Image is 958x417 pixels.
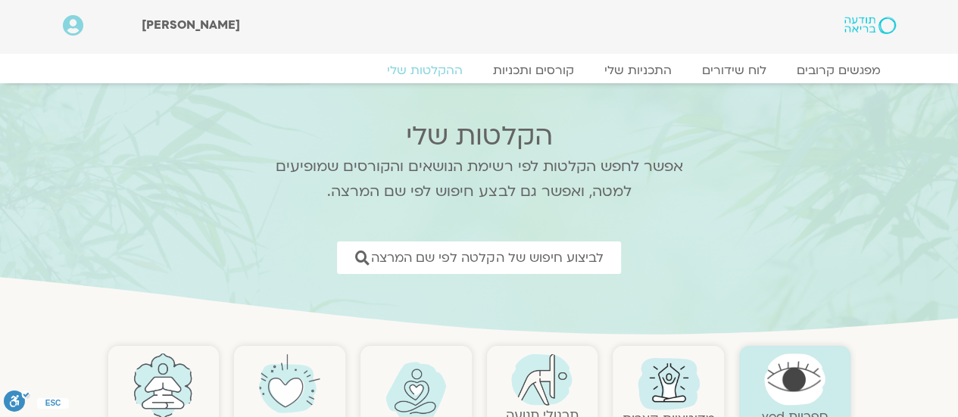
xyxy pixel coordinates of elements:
[256,154,703,204] p: אפשר לחפש הקלטות לפי רשימת הנושאים והקורסים שמופיעים למטה, ואפשר גם לבצע חיפוש לפי שם המרצה.
[687,63,782,78] a: לוח שידורים
[589,63,687,78] a: התכניות שלי
[63,63,896,78] nav: Menu
[337,241,621,274] a: לביצוע חיפוש של הקלטה לפי שם המרצה
[782,63,896,78] a: מפגשים קרובים
[372,63,478,78] a: ההקלטות שלי
[256,121,703,151] h2: הקלטות שלי
[478,63,589,78] a: קורסים ותכניות
[142,17,240,33] span: [PERSON_NAME]
[371,251,603,265] span: לביצוע חיפוש של הקלטה לפי שם המרצה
